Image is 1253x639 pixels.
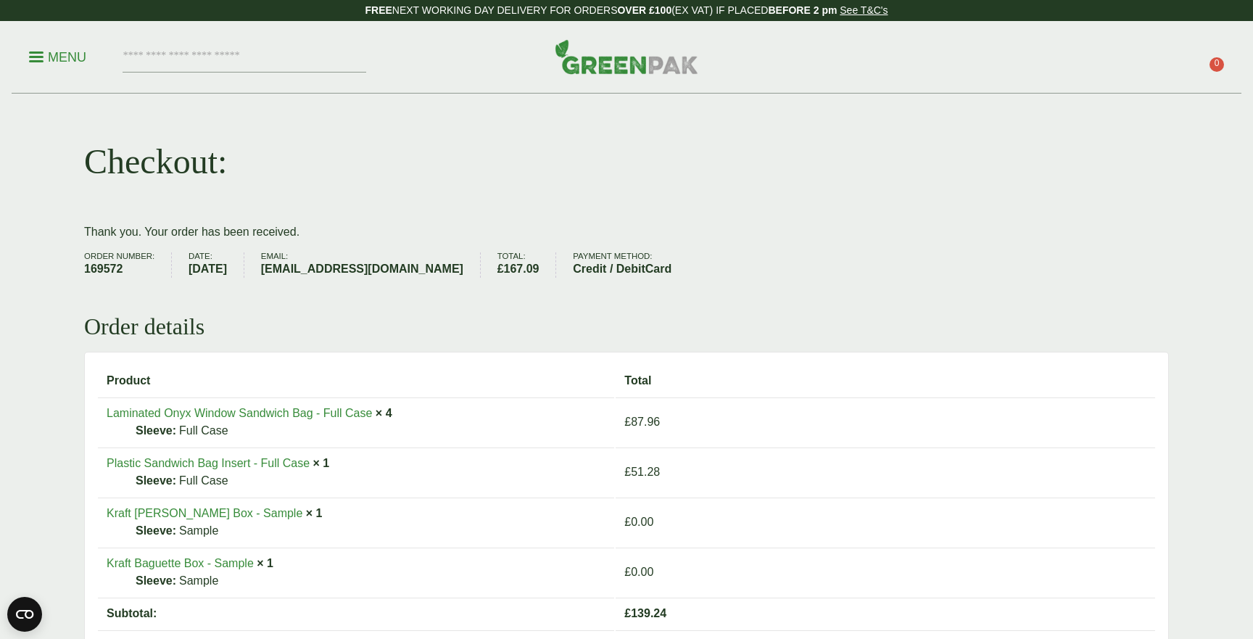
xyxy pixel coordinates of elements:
[624,566,653,578] bdi: 0.00
[624,516,631,528] span: £
[107,507,302,519] a: Kraft [PERSON_NAME] Box - Sample
[573,260,671,278] strong: Credit / DebitCard
[84,252,172,278] li: Order number:
[107,557,254,569] a: Kraft Baguette Box - Sample
[136,472,176,490] strong: Sleeve:
[257,557,273,569] strong: × 1
[840,4,888,16] a: See T&C's
[616,366,1155,396] th: Total
[261,252,481,278] li: Email:
[624,607,666,619] span: 139.24
[624,516,653,528] bdi: 0.00
[7,597,42,632] button: Open CMP widget
[313,457,330,469] strong: × 1
[624,566,631,578] span: £
[107,457,310,469] a: Plastic Sandwich Bag Insert - Full Case
[136,472,605,490] p: Full Case
[136,522,605,540] p: Sample
[573,252,688,278] li: Payment method:
[29,49,86,66] p: Menu
[497,252,557,278] li: Total:
[136,422,605,440] p: Full Case
[624,466,660,478] bdi: 51.28
[84,223,1169,241] p: Thank you. Your order has been received.
[98,366,614,396] th: Product
[84,260,154,278] strong: 169572
[29,49,86,63] a: Menu
[98,598,614,629] th: Subtotal:
[107,407,372,419] a: Laminated Onyx Window Sandwich Bag - Full Case
[624,466,631,478] span: £
[624,607,631,619] span: £
[624,416,660,428] bdi: 87.96
[84,313,1169,340] h2: Order details
[624,416,631,428] span: £
[555,39,698,74] img: GreenPak Supplies
[136,572,176,590] strong: Sleeve:
[306,507,323,519] strong: × 1
[497,263,504,275] span: £
[768,4,837,16] strong: BEFORE 2 pm
[189,260,227,278] strong: [DATE]
[617,4,671,16] strong: OVER £100
[189,252,244,278] li: Date:
[497,263,539,275] bdi: 167.09
[365,4,392,16] strong: FREE
[136,522,176,540] strong: Sleeve:
[84,141,227,183] h1: Checkout:
[136,422,176,440] strong: Sleeve:
[376,407,392,419] strong: × 4
[261,260,463,278] strong: [EMAIL_ADDRESS][DOMAIN_NAME]
[1209,57,1224,72] span: 0
[136,572,605,590] p: Sample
